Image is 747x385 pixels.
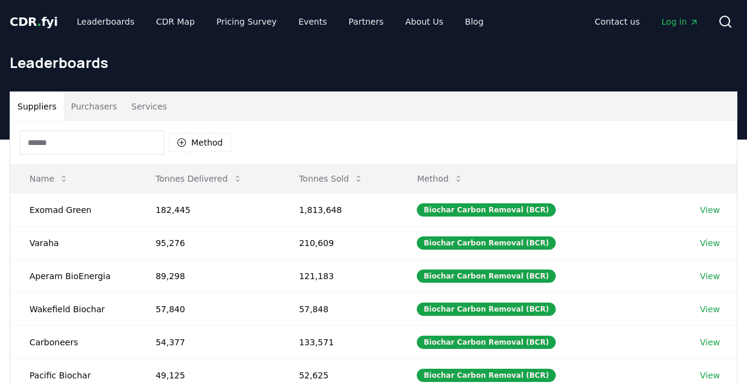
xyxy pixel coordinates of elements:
[10,292,137,325] td: Wakefield Biochar
[280,259,398,292] td: 121,183
[37,14,41,29] span: .
[289,11,336,32] a: Events
[207,11,286,32] a: Pricing Survey
[10,259,137,292] td: Aperam BioEnergia
[585,11,709,32] nav: Main
[339,11,393,32] a: Partners
[289,167,373,191] button: Tonnes Sold
[396,11,453,32] a: About Us
[10,193,137,226] td: Exomad Green
[417,336,555,349] div: Biochar Carbon Removal (BCR)
[417,269,555,283] div: Biochar Carbon Removal (BCR)
[10,325,137,359] td: Carboneers
[10,14,58,29] span: CDR fyi
[124,92,174,121] button: Services
[20,167,78,191] button: Name
[64,92,124,121] button: Purchasers
[417,203,555,217] div: Biochar Carbon Removal (BCR)
[10,92,64,121] button: Suppliers
[146,167,252,191] button: Tonnes Delivered
[147,11,204,32] a: CDR Map
[137,259,280,292] td: 89,298
[169,133,231,152] button: Method
[662,16,699,28] span: Log in
[67,11,493,32] nav: Main
[10,13,58,30] a: CDR.fyi
[280,226,398,259] td: 210,609
[137,226,280,259] td: 95,276
[417,236,555,250] div: Biochar Carbon Removal (BCR)
[10,226,137,259] td: Varaha
[280,325,398,359] td: 133,571
[700,270,720,282] a: View
[417,303,555,316] div: Biochar Carbon Removal (BCR)
[407,167,473,191] button: Method
[137,292,280,325] td: 57,840
[585,11,650,32] a: Contact us
[137,193,280,226] td: 182,445
[700,369,720,381] a: View
[10,53,737,72] h1: Leaderboards
[652,11,709,32] a: Log in
[137,325,280,359] td: 54,377
[280,193,398,226] td: 1,813,648
[455,11,493,32] a: Blog
[67,11,144,32] a: Leaderboards
[700,237,720,249] a: View
[700,336,720,348] a: View
[700,204,720,216] a: View
[417,369,555,382] div: Biochar Carbon Removal (BCR)
[280,292,398,325] td: 57,848
[700,303,720,315] a: View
